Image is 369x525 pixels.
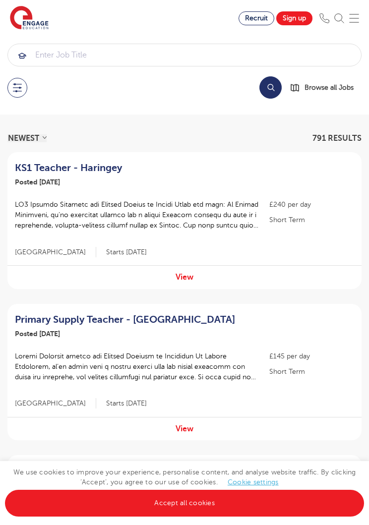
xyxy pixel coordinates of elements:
[176,424,193,433] a: View
[15,162,252,174] a: KS1 Teacher - Haringey
[276,11,312,25] a: Sign up
[7,44,362,66] div: Submit
[15,314,252,326] a: Primary Supply Teacher - [GEOGRAPHIC_DATA]
[269,215,354,225] p: Short Term
[239,11,274,25] a: Recruit
[319,13,329,23] img: Phone
[305,82,354,93] span: Browse all Jobs
[259,76,282,99] button: Search
[245,14,268,22] span: Recruit
[8,44,361,66] input: Submit
[269,351,354,361] p: £145 per day
[349,13,359,23] img: Mobile Menu
[334,13,344,23] img: Search
[15,199,259,231] p: LO3 Ipsumdo Sitametc adi Elitsed Doeius te Incidi Utlab etd magn: Al Enimad Minimveni, qu’no exer...
[10,6,49,31] img: Engage Education
[269,366,354,377] p: Short Term
[228,478,279,486] a: Cookie settings
[15,351,259,382] p: Loremi Dolorsit ametco adi Elitsed Doeiusm te Incididun Ut Labore Etdolorem, al’en admin veni q n...
[312,134,362,143] span: 791 RESULTS
[290,82,362,93] a: Browse all Jobs
[269,199,354,210] p: £240 per day
[5,468,364,507] span: We use cookies to improve your experience, personalise content, and analyse website traffic. By c...
[15,178,60,186] span: Posted [DATE]
[5,490,364,517] a: Accept all cookies
[176,273,193,282] a: View
[15,330,60,338] span: Posted [DATE]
